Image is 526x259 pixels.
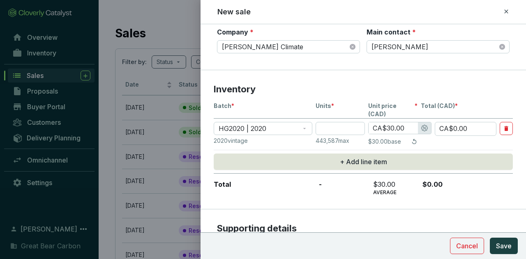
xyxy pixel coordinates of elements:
p: Batch [214,102,312,118]
p: Supporting details [217,222,510,235]
span: Unit price (CAD) [368,102,415,118]
label: Main contact [367,28,416,37]
span: Total (CAD) [421,102,455,110]
p: AVERAGE [373,189,418,196]
h2: New sale [217,7,251,17]
span: + Add line item [340,157,387,167]
p: Inventory [214,83,513,96]
p: 2020 vintage [214,137,312,145]
p: - [316,180,365,196]
p: Total [214,180,312,196]
span: Cancel [456,241,478,251]
span: close-circle [499,44,505,50]
p: Units [316,102,365,118]
span: Ostrom Climate [222,41,355,53]
p: $0.00 [421,180,480,196]
p: $30.00 [373,180,418,189]
span: close-circle [350,44,355,50]
button: + Add line item [214,154,513,170]
span: HG2020 | 2020 [219,122,307,135]
button: Cancel [450,238,484,254]
button: Save [490,238,518,254]
span: Jack Mann [371,41,505,53]
p: $30.00 base [368,138,401,146]
label: Company [217,28,254,37]
span: Save [496,241,512,251]
p: 443,587 max [316,137,365,145]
